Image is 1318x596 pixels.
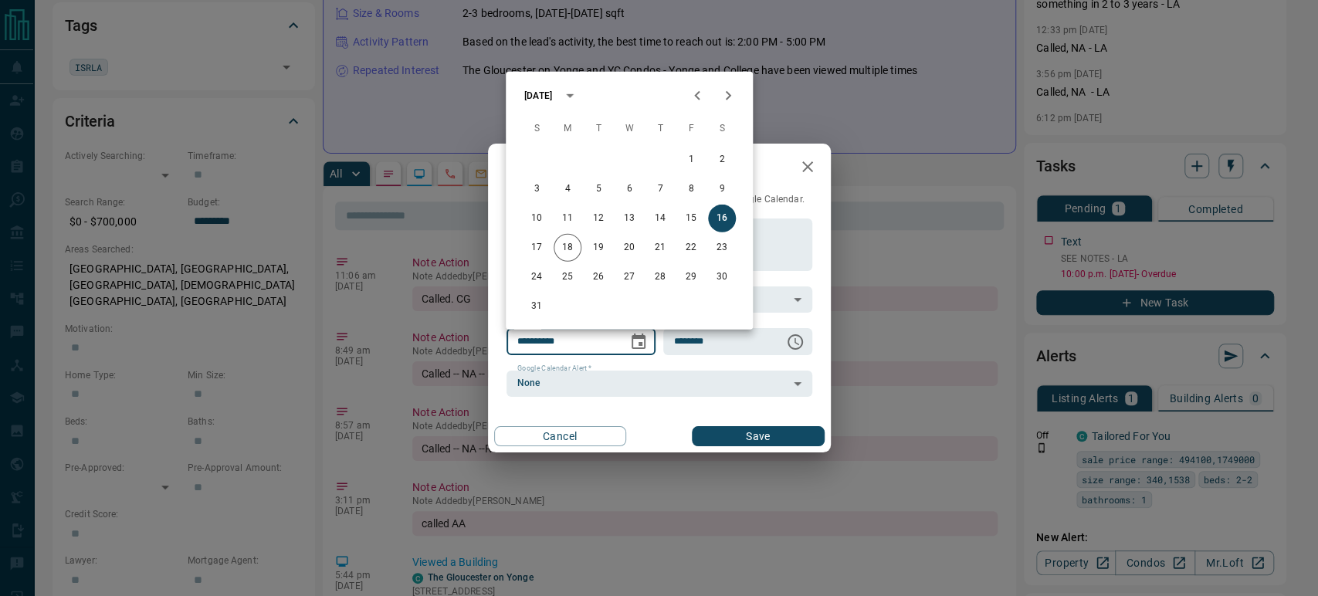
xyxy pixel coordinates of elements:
[584,175,612,203] button: 5
[507,371,812,397] div: None
[646,263,674,291] button: 28
[615,175,643,203] button: 6
[615,234,643,262] button: 20
[780,327,811,357] button: Choose time, selected time is 10:00 PM
[708,146,736,174] button: 2
[488,144,587,193] h2: Edit Task
[708,234,736,262] button: 23
[517,364,591,374] label: Google Calendar Alert
[584,234,612,262] button: 19
[708,205,736,232] button: 16
[677,113,705,144] span: Friday
[708,175,736,203] button: 9
[494,426,626,446] button: Cancel
[615,263,643,291] button: 27
[523,234,551,262] button: 17
[554,205,581,232] button: 11
[523,205,551,232] button: 10
[584,113,612,144] span: Tuesday
[708,263,736,291] button: 30
[646,205,674,232] button: 14
[584,263,612,291] button: 26
[677,263,705,291] button: 29
[554,113,581,144] span: Monday
[554,234,581,262] button: 18
[713,80,744,111] button: Next month
[677,205,705,232] button: 15
[523,113,551,144] span: Sunday
[677,175,705,203] button: 8
[584,205,612,232] button: 12
[554,175,581,203] button: 4
[692,426,824,446] button: Save
[615,205,643,232] button: 13
[523,175,551,203] button: 3
[623,327,654,357] button: Choose date, selected date is Aug 16, 2025
[682,80,713,111] button: Previous month
[554,263,581,291] button: 25
[646,175,674,203] button: 7
[677,234,705,262] button: 22
[646,234,674,262] button: 21
[677,146,705,174] button: 1
[524,89,552,103] div: [DATE]
[523,293,551,320] button: 31
[557,83,583,109] button: calendar view is open, switch to year view
[523,263,551,291] button: 24
[708,113,736,144] span: Saturday
[615,113,643,144] span: Wednesday
[646,113,674,144] span: Thursday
